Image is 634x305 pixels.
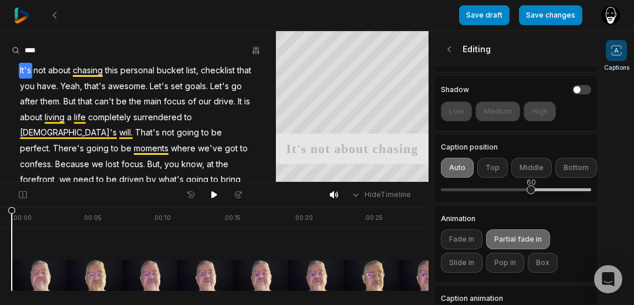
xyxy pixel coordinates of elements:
span: Because [54,157,90,172]
button: Middle [511,158,552,178]
button: Top [477,158,508,178]
span: life [73,110,87,126]
span: we [90,157,104,172]
span: driven [118,172,145,188]
span: to [200,125,210,141]
span: focus. [120,157,146,172]
span: be [115,94,128,110]
span: be [120,141,133,157]
h4: Shadow [441,86,469,93]
span: that [77,94,93,110]
span: list, [185,63,200,79]
span: be [105,172,118,188]
button: Medium [475,101,520,121]
span: lost [104,157,120,172]
span: where [170,141,197,157]
span: moments [133,141,170,157]
span: we [58,172,72,188]
span: Yeah, [59,79,83,94]
span: to [183,110,193,126]
button: High [524,101,556,121]
span: It [237,94,243,110]
span: need [72,172,95,188]
span: got [224,141,239,157]
span: of [187,94,197,110]
button: Save changes [519,5,582,25]
label: Caption animation [441,295,591,302]
span: to [95,172,105,188]
button: Box [528,253,558,273]
span: know, [180,157,205,172]
span: set [170,79,184,94]
span: you [163,157,180,172]
span: by [145,172,157,188]
span: perfect. [19,141,52,157]
span: be [210,125,223,141]
label: Animation [441,215,591,222]
span: will. [118,125,134,141]
div: Open Intercom Messenger [594,265,622,293]
span: surrendered [132,110,183,126]
span: have. [36,79,59,94]
span: this [104,63,119,79]
img: reap [14,8,30,23]
span: not [32,63,47,79]
button: Low [441,101,472,121]
button: HideTimeline [347,186,414,204]
span: what's [157,172,185,188]
span: [DEMOGRAPHIC_DATA]'s [19,125,118,141]
span: that's [83,79,107,94]
span: bring [220,172,242,188]
span: personal [119,63,156,79]
span: checklist [200,63,236,79]
span: after [19,94,39,110]
span: going [176,125,200,141]
span: that [236,63,252,79]
span: focus [163,94,187,110]
button: Save draft [459,5,510,25]
span: about [47,63,72,79]
button: Captions [604,40,629,72]
label: Caption position [441,144,591,151]
span: about [19,110,43,126]
span: awesome. [107,79,149,94]
span: main [143,94,163,110]
button: Slide in [441,253,483,273]
span: go [230,79,243,94]
span: can't [93,94,115,110]
span: living [43,110,66,126]
span: the [215,157,230,172]
div: 60 [527,177,536,188]
span: a [66,110,73,126]
span: It's [19,63,32,79]
button: Partial fade in [486,229,550,249]
span: at [205,157,215,172]
span: chasing [72,63,104,79]
button: Bottom [555,158,597,178]
button: Fade in [441,229,483,249]
span: going [85,141,110,157]
span: drive. [213,94,237,110]
span: bucket [156,63,185,79]
span: forefront, [19,172,58,188]
span: confess. [19,157,54,172]
button: Pop in [486,253,524,273]
span: There's [52,141,85,157]
div: Editing [433,31,599,67]
span: to [239,141,249,157]
span: Let's [209,79,230,94]
span: going [185,172,210,188]
span: not [161,125,176,141]
span: goals. [184,79,209,94]
span: Let's [149,79,170,94]
span: you [19,79,36,94]
span: completely [87,110,132,126]
span: But [62,94,77,110]
span: to [110,141,120,157]
span: the [128,94,143,110]
span: them. [39,94,62,110]
span: But, [146,157,163,172]
span: we've [197,141,224,157]
button: Auto [441,158,474,178]
span: That's [134,125,161,141]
